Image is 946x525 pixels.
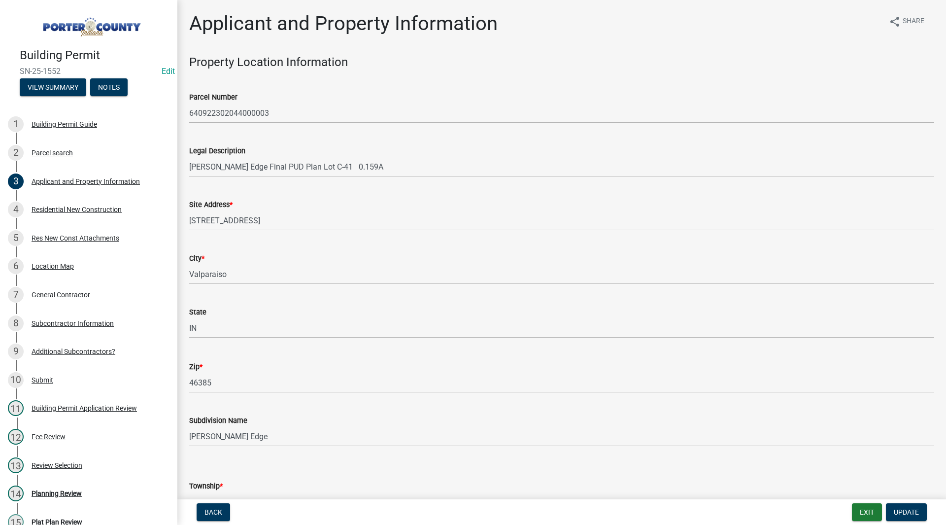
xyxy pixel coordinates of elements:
button: View Summary [20,78,86,96]
h1: Applicant and Property Information [189,12,498,35]
div: 9 [8,344,24,359]
label: Legal Description [189,148,245,155]
wm-modal-confirm: Notes [90,84,128,92]
h4: Building Permit [20,48,169,63]
div: Review Selection [32,462,82,469]
div: 11 [8,400,24,416]
div: Res New Const Attachments [32,235,119,242]
div: 13 [8,457,24,473]
span: Update [894,508,919,516]
div: 7 [8,287,24,303]
span: SN-25-1552 [20,67,158,76]
label: Subdivision Name [189,418,247,424]
wm-modal-confirm: Edit Application Number [162,67,175,76]
label: Parcel Number [189,94,237,101]
div: Building Permit Guide [32,121,97,128]
div: Parcel search [32,149,73,156]
div: Building Permit Application Review [32,405,137,412]
div: 2 [8,145,24,161]
span: Share [903,16,924,28]
div: Location Map [32,263,74,270]
label: State [189,309,206,316]
div: Fee Review [32,433,66,440]
img: Porter County, Indiana [20,10,162,38]
h4: Property Location Information [189,55,934,70]
wm-modal-confirm: Summary [20,84,86,92]
div: 3 [8,174,24,189]
div: General Contractor [32,291,90,298]
label: Township [189,483,223,490]
button: Back [197,503,230,521]
div: Residential New Construction [32,206,122,213]
div: 8 [8,315,24,331]
div: 4 [8,202,24,217]
div: 1 [8,116,24,132]
div: 6 [8,258,24,274]
div: 14 [8,486,24,501]
div: Submit [32,377,53,384]
div: Planning Review [32,490,82,497]
button: Update [886,503,927,521]
div: 12 [8,429,24,445]
div: Applicant and Property Information [32,178,140,185]
i: share [889,16,901,28]
div: Additional Subcontractors? [32,348,115,355]
label: City [189,255,204,262]
span: Back [204,508,222,516]
div: 5 [8,230,24,246]
button: Notes [90,78,128,96]
button: shareShare [881,12,932,31]
button: Exit [852,503,882,521]
a: Edit [162,67,175,76]
div: Subcontractor Information [32,320,114,327]
label: Zip [189,364,203,371]
div: 10 [8,372,24,388]
label: Site Address [189,202,233,209]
